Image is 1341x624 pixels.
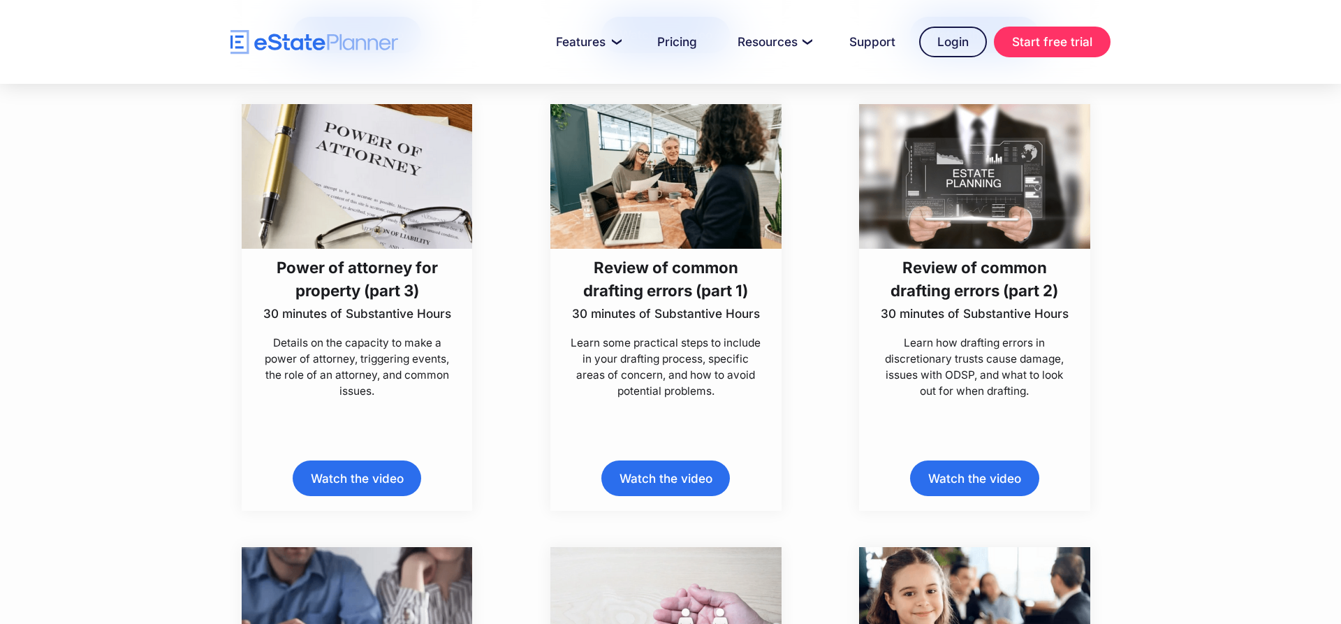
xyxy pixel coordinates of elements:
[994,27,1111,57] a: Start free trial
[919,27,987,57] a: Login
[261,256,453,303] h3: Power of attorney for property (part 3)
[640,28,714,56] a: Pricing
[879,256,1071,303] h3: Review of common drafting errors (part 2)
[833,28,912,56] a: Support
[550,104,782,400] a: Review of common drafting errors (part 1)30 minutes of Substantive HoursLearn some practical step...
[539,28,633,56] a: Features
[879,335,1071,400] p: Learn how drafting errors in discretionary trusts cause damage, issues with ODSP, and what to loo...
[569,335,762,400] p: Learn some practical steps to include in your drafting process, specific areas of concern, and ho...
[261,305,453,322] p: 30 minutes of Substantive Hours
[601,460,730,496] a: Watch the video
[569,256,762,303] h3: Review of common drafting errors (part 1)
[242,104,473,400] a: Power of attorney for property (part 3)30 minutes of Substantive HoursDetails on the capacity to ...
[879,305,1071,322] p: 30 minutes of Substantive Hours
[293,460,421,496] a: Watch the video
[721,28,826,56] a: Resources
[569,305,762,322] p: 30 minutes of Substantive Hours
[859,104,1090,400] a: Review of common drafting errors (part 2)30 minutes of Substantive HoursLearn how drafting errors...
[261,335,453,400] p: Details on the capacity to make a power of attorney, triggering events, the role of an attorney, ...
[910,460,1039,496] a: Watch the video
[230,30,398,55] a: home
